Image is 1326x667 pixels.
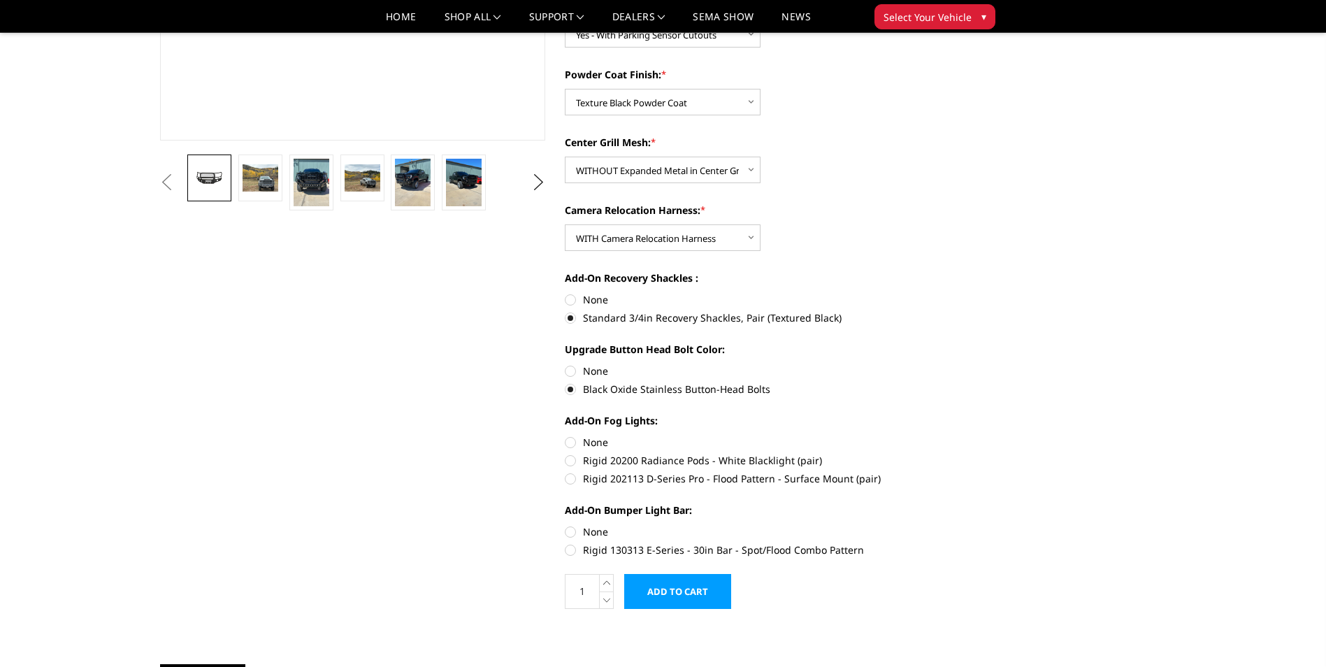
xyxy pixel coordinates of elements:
[395,159,431,206] img: 2024-2025 GMC 2500-3500 - Freedom Series - Extreme Front Bumper
[612,12,665,32] a: Dealers
[445,12,501,32] a: shop all
[528,172,549,193] button: Next
[565,524,951,539] label: None
[981,9,986,24] span: ▾
[565,382,951,396] label: Black Oxide Stainless Button-Head Bolts
[565,203,951,217] label: Camera Relocation Harness:
[565,271,951,285] label: Add-On Recovery Shackles :
[386,12,416,32] a: Home
[294,159,329,206] img: 2024-2025 GMC 2500-3500 - Freedom Series - Extreme Front Bumper
[565,342,951,357] label: Upgrade Button Head Bolt Color:
[565,435,951,450] label: None
[565,503,951,517] label: Add-On Bumper Light Bar:
[446,159,482,206] img: 2024-2025 GMC 2500-3500 - Freedom Series - Extreme Front Bumper
[192,170,227,187] img: 2024-2025 GMC 2500-3500 - Freedom Series - Extreme Front Bumper
[565,364,951,378] label: None
[157,172,178,193] button: Previous
[565,471,951,486] label: Rigid 202113 D-Series Pro - Flood Pattern - Surface Mount (pair)
[874,4,995,29] button: Select Your Vehicle
[565,135,951,150] label: Center Grill Mesh:
[529,12,584,32] a: Support
[565,453,951,468] label: Rigid 20200 Radiance Pods - White Blacklight (pair)
[565,67,951,82] label: Powder Coat Finish:
[693,12,754,32] a: SEMA Show
[884,10,972,24] span: Select Your Vehicle
[345,164,380,191] img: 2024-2025 GMC 2500-3500 - Freedom Series - Extreme Front Bumper
[243,164,278,191] img: 2024-2025 GMC 2500-3500 - Freedom Series - Extreme Front Bumper
[565,310,951,325] label: Standard 3/4in Recovery Shackles, Pair (Textured Black)
[1256,600,1326,667] iframe: Chat Widget
[565,413,951,428] label: Add-On Fog Lights:
[565,543,951,557] label: Rigid 130313 E-Series - 30in Bar - Spot/Flood Combo Pattern
[781,12,810,32] a: News
[565,292,951,307] label: None
[624,574,731,609] input: Add to Cart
